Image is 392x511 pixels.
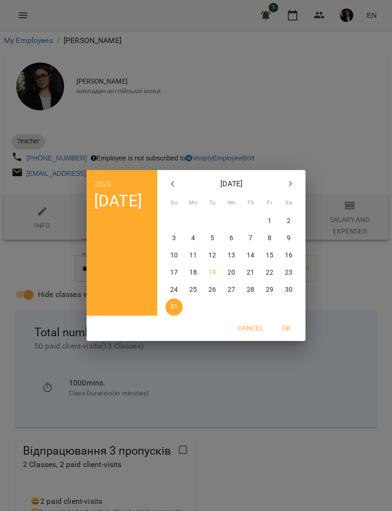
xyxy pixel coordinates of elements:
button: 14 [242,247,259,264]
p: 22 [266,268,273,277]
button: 15 [261,247,278,264]
p: 31 [170,302,178,312]
button: 25 [185,281,202,298]
p: 29 [266,285,273,295]
button: OK [271,319,302,337]
p: 8 [268,234,272,243]
p: 4 [191,234,195,243]
span: We [223,198,240,208]
button: 30 [280,281,297,298]
button: 17 [165,264,183,281]
p: 5 [210,234,214,243]
p: 14 [247,251,254,260]
button: 12 [204,247,221,264]
p: 26 [208,285,216,295]
p: 15 [266,251,273,260]
button: 2025 [94,178,112,191]
p: 21 [247,268,254,277]
button: 22 [261,264,278,281]
p: [DATE] [184,178,279,190]
p: 25 [189,285,197,295]
p: 2 [287,216,291,226]
button: 31 [165,298,183,316]
button: Cancel [234,319,267,337]
p: 11 [189,251,197,260]
button: 9 [280,230,297,247]
span: Mo [185,198,202,208]
p: 18 [189,268,197,277]
button: 24 [165,281,183,298]
button: 28 [242,281,259,298]
button: 1 [261,213,278,230]
button: 29 [261,281,278,298]
button: 13 [223,247,240,264]
button: 19 [204,264,221,281]
p: 20 [228,268,235,277]
button: 8 [261,230,278,247]
button: 7 [242,230,259,247]
button: [DATE] [94,191,142,211]
p: 12 [208,251,216,260]
p: 13 [228,251,235,260]
button: 3 [165,230,183,247]
button: 21 [242,264,259,281]
p: 27 [228,285,235,295]
p: 1 [268,216,272,226]
p: 3 [172,234,176,243]
p: 28 [247,285,254,295]
button: 4 [185,230,202,247]
button: 26 [204,281,221,298]
p: 23 [285,268,293,277]
button: 5 [204,230,221,247]
button: 6 [223,230,240,247]
p: 19 [208,268,216,277]
button: 10 [165,247,183,264]
p: 16 [285,251,293,260]
p: 10 [170,251,178,260]
button: 18 [185,264,202,281]
p: 6 [229,234,233,243]
span: Cancel [238,322,263,334]
span: OK [275,322,298,334]
button: 2 [280,213,297,230]
span: Tu [204,198,221,208]
p: 17 [170,268,178,277]
p: 24 [170,285,178,295]
p: 7 [249,234,252,243]
span: Th [242,198,259,208]
button: 11 [185,247,202,264]
button: 20 [223,264,240,281]
button: 16 [280,247,297,264]
span: Fr [261,198,278,208]
p: 30 [285,285,293,295]
span: Su [165,198,183,208]
p: 9 [287,234,291,243]
span: Sa [280,198,297,208]
button: 27 [223,281,240,298]
button: 23 [280,264,297,281]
